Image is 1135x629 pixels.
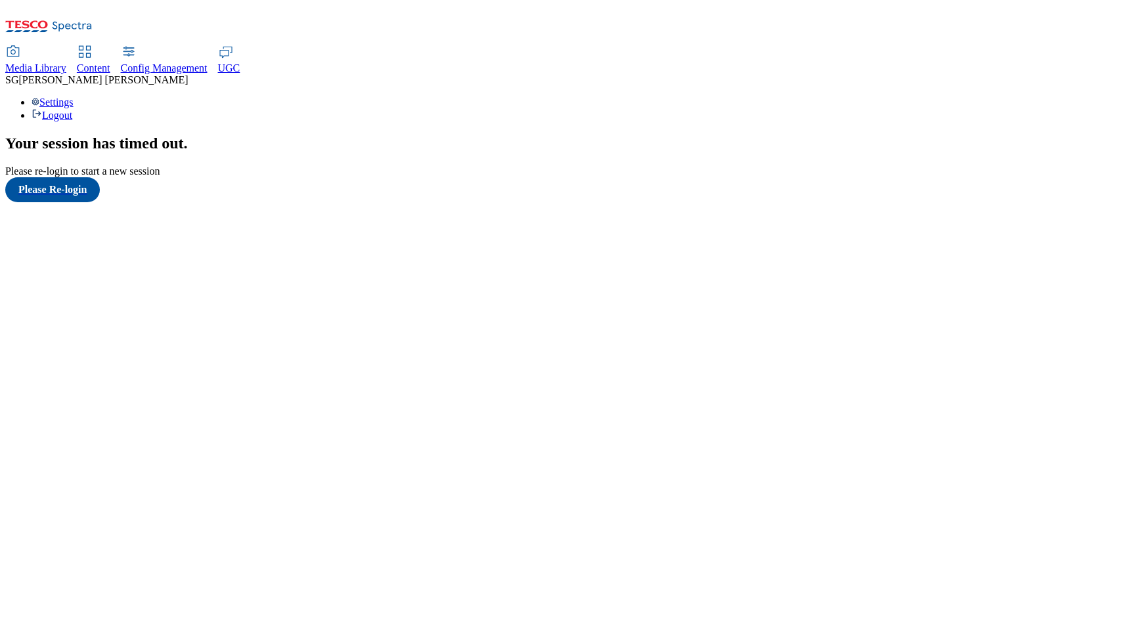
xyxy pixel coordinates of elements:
[218,62,240,74] span: UGC
[5,177,1130,202] a: Please Re-login
[5,74,18,85] span: SG
[77,62,110,74] span: Content
[32,110,72,121] a: Logout
[184,135,188,152] span: .
[5,135,1130,152] h2: Your session has timed out
[218,47,240,74] a: UGC
[121,62,208,74] span: Config Management
[5,177,100,202] button: Please Re-login
[121,47,208,74] a: Config Management
[5,165,1130,177] div: Please re-login to start a new session
[5,47,66,74] a: Media Library
[18,74,188,85] span: [PERSON_NAME] [PERSON_NAME]
[32,97,74,108] a: Settings
[77,47,110,74] a: Content
[5,62,66,74] span: Media Library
